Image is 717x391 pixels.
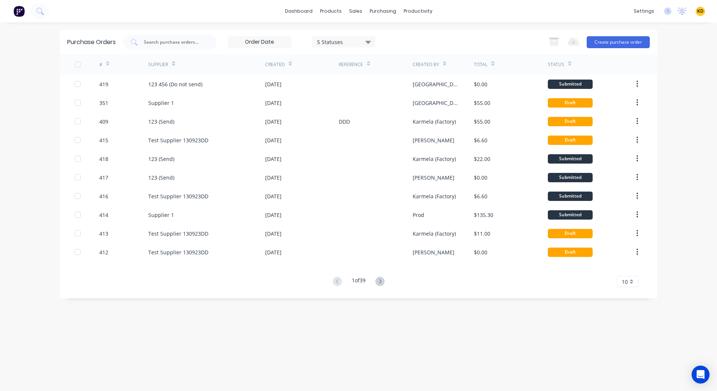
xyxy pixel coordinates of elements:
div: Test Supplier 130923DD [148,230,208,238]
div: 1 of 39 [352,276,366,287]
div: Created [265,61,285,68]
div: Supplier 1 [148,99,174,107]
div: 412 [99,248,108,256]
div: Purchase Orders [67,38,116,47]
span: KD [697,8,704,15]
div: 351 [99,99,108,107]
div: Draft [548,248,593,257]
div: [GEOGRAPHIC_DATA] (From Factory) [413,99,459,107]
div: 415 [99,136,108,144]
div: [PERSON_NAME] [413,136,454,144]
div: [DATE] [265,192,282,200]
div: settings [630,6,658,17]
div: DDD [339,118,350,125]
input: Order Date [228,37,291,48]
div: [PERSON_NAME] [413,248,454,256]
div: [DATE] [265,118,282,125]
div: [DATE] [265,136,282,144]
div: Open Intercom Messenger [692,366,710,384]
div: $0.00 [474,174,487,181]
div: Draft [548,229,593,238]
div: Supplier [148,61,168,68]
div: Karmela (Factory) [413,230,456,238]
div: 123 (Send) [148,118,174,125]
div: purchasing [366,6,400,17]
div: [DATE] [265,230,282,238]
div: Supplier 1 [148,211,174,219]
div: 123 456 (Do not send) [148,80,202,88]
div: Draft [548,117,593,126]
div: Test Supplier 130923DD [148,136,208,144]
div: [DATE] [265,80,282,88]
div: # [99,61,102,68]
div: Submitted [548,154,593,164]
div: [DATE] [265,174,282,181]
div: sales [345,6,366,17]
div: 5 Statuses [317,38,370,46]
div: 416 [99,192,108,200]
div: [DATE] [265,248,282,256]
div: $0.00 [474,80,487,88]
div: 123 (Send) [148,174,174,181]
div: Created By [413,61,439,68]
div: Status [548,61,564,68]
div: $55.00 [474,118,490,125]
span: 10 [622,278,628,286]
input: Search purchase orders... [143,38,205,46]
div: 123 (Send) [148,155,174,163]
div: $6.60 [474,136,487,144]
div: $6.60 [474,192,487,200]
div: Submitted [548,80,593,89]
div: $11.00 [474,230,490,238]
div: Karmela (Factory) [413,118,456,125]
div: Draft [548,98,593,108]
div: [GEOGRAPHIC_DATA] (From Factory) [413,80,459,88]
div: 418 [99,155,108,163]
div: 409 [99,118,108,125]
div: 419 [99,80,108,88]
a: dashboard [281,6,316,17]
div: Submitted [548,192,593,201]
div: [PERSON_NAME] [413,174,454,181]
div: $22.00 [474,155,490,163]
div: Submitted [548,173,593,182]
div: 413 [99,230,108,238]
div: Total [474,61,487,68]
div: 414 [99,211,108,219]
div: [DATE] [265,99,282,107]
div: $55.00 [474,99,490,107]
div: Prod [413,211,424,219]
div: $135.30 [474,211,493,219]
div: Reference [339,61,363,68]
div: products [316,6,345,17]
div: [DATE] [265,155,282,163]
div: 417 [99,174,108,181]
div: productivity [400,6,436,17]
img: Factory [13,6,25,17]
button: Create purchase order [587,36,650,48]
div: Karmela (Factory) [413,155,456,163]
div: [DATE] [265,211,282,219]
div: Submitted [548,210,593,220]
div: Karmela (Factory) [413,192,456,200]
div: $0.00 [474,248,487,256]
div: Test Supplier 130923DD [148,192,208,200]
div: Test Supplier 130923DD [148,248,208,256]
div: Draft [548,136,593,145]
